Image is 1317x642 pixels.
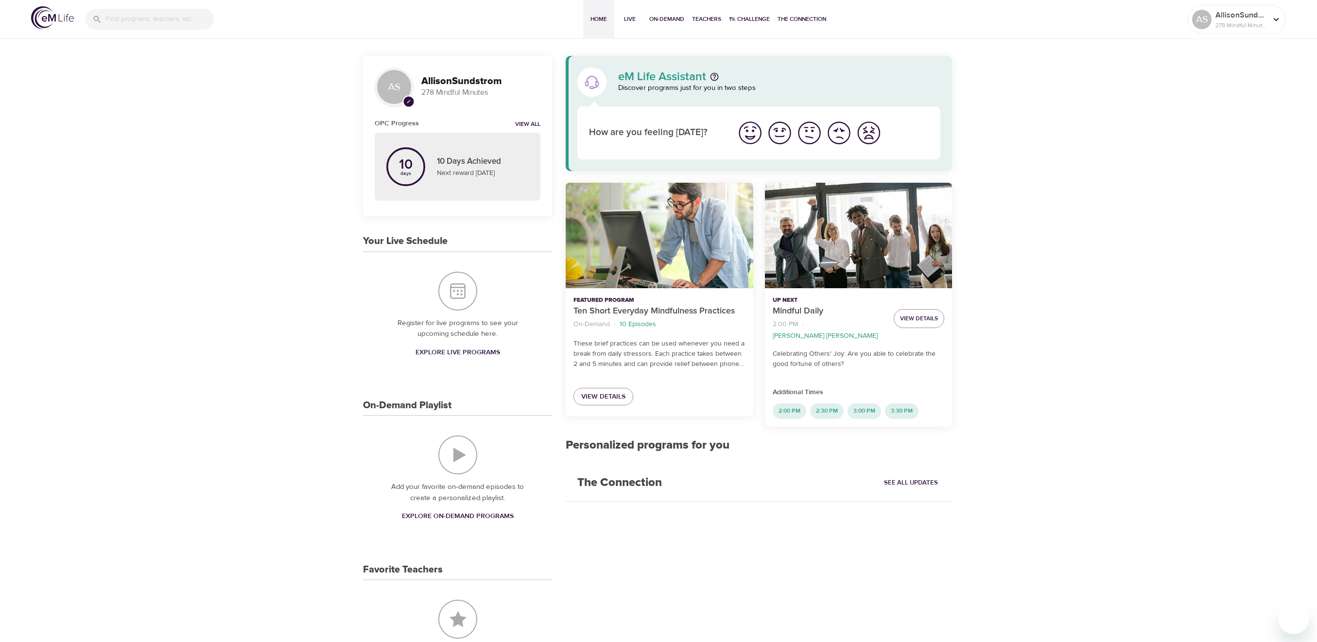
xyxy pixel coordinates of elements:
div: 3:30 PM [885,403,918,419]
p: On-Demand [573,319,610,330]
p: days [399,172,413,175]
div: 2:30 PM [810,403,844,419]
li: · [802,318,804,331]
nav: breadcrumb [573,318,745,331]
p: AllisonSundstrom [1215,9,1267,21]
a: View all notifications [515,121,540,129]
img: bad [826,120,852,146]
img: worst [855,120,882,146]
p: Celebrating Others' Joy: Are you able to celebrate the good fortune of others? [773,349,944,369]
nav: breadcrumb [773,318,886,341]
span: The Connection [778,14,826,24]
span: Explore Live Programs [416,347,500,359]
li: · [614,318,616,331]
div: AS [375,68,414,106]
a: Explore Live Programs [412,344,504,362]
button: Ten Short Everyday Mindfulness Practices [566,183,753,288]
p: 278 Mindful Minutes [421,87,540,98]
p: 10 Days Achieved [437,156,529,168]
a: Explore On-Demand Programs [398,507,518,525]
span: See All Updates [884,477,938,488]
p: 278 Mindful Minutes [1215,21,1267,30]
div: AS [1192,10,1212,29]
span: Live [618,14,641,24]
p: Up Next [773,296,886,305]
p: Register for live programs to see your upcoming schedule here. [382,318,533,340]
h3: Your Live Schedule [363,236,448,247]
p: Add your favorite on-demand episodes to create a personalized playlist. [382,482,533,503]
button: I'm feeling good [765,118,795,148]
button: View Details [894,309,944,328]
button: I'm feeling worst [854,118,884,148]
img: On-Demand Playlist [438,435,477,474]
p: 10 [399,158,413,172]
span: 2:00 PM [773,407,806,415]
span: 3:30 PM [885,407,918,415]
p: Next reward [DATE] [437,168,529,178]
h3: On-Demand Playlist [363,400,451,411]
img: great [737,120,763,146]
p: Discover programs just for you in two steps [618,83,940,94]
p: 10 Episodes [620,319,656,330]
h6: OPC Progress [375,118,419,129]
p: How are you feeling [DATE]? [589,126,724,140]
img: ok [796,120,823,146]
span: Explore On-Demand Programs [402,510,514,522]
h2: Personalized programs for you [566,438,952,452]
span: View Details [581,391,625,403]
span: Home [587,14,610,24]
span: 3:00 PM [848,407,881,415]
span: On-Demand [649,14,684,24]
img: Your Live Schedule [438,272,477,311]
span: 2:30 PM [810,407,844,415]
p: Mindful Daily [773,305,886,318]
p: Featured Program [573,296,745,305]
p: [PERSON_NAME] [PERSON_NAME] [773,331,878,341]
div: 3:00 PM [848,403,881,419]
h3: AllisonSundstrom [421,76,540,87]
p: Additional Times [773,387,944,398]
button: Mindful Daily [765,183,952,288]
p: Ten Short Everyday Mindfulness Practices [573,305,745,318]
a: See All Updates [882,475,940,490]
img: good [766,120,793,146]
span: Teachers [692,14,721,24]
button: I'm feeling ok [795,118,824,148]
img: eM Life Assistant [584,74,600,90]
img: Favorite Teachers [438,600,477,639]
a: View Details [573,388,633,406]
h2: The Connection [566,464,674,502]
span: 1% Challenge [729,14,770,24]
h3: Favorite Teachers [363,564,443,575]
input: Find programs, teachers, etc... [106,9,214,30]
iframe: Button to launch messaging window [1278,603,1309,634]
p: 2:00 PM [773,319,798,330]
button: I'm feeling bad [824,118,854,148]
img: logo [31,6,74,29]
p: These brief practices can be used whenever you need a break from daily stressors. Each practice t... [573,339,745,369]
div: 2:00 PM [773,403,806,419]
span: View Details [900,313,938,324]
button: I'm feeling great [735,118,765,148]
p: eM Life Assistant [618,71,706,83]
